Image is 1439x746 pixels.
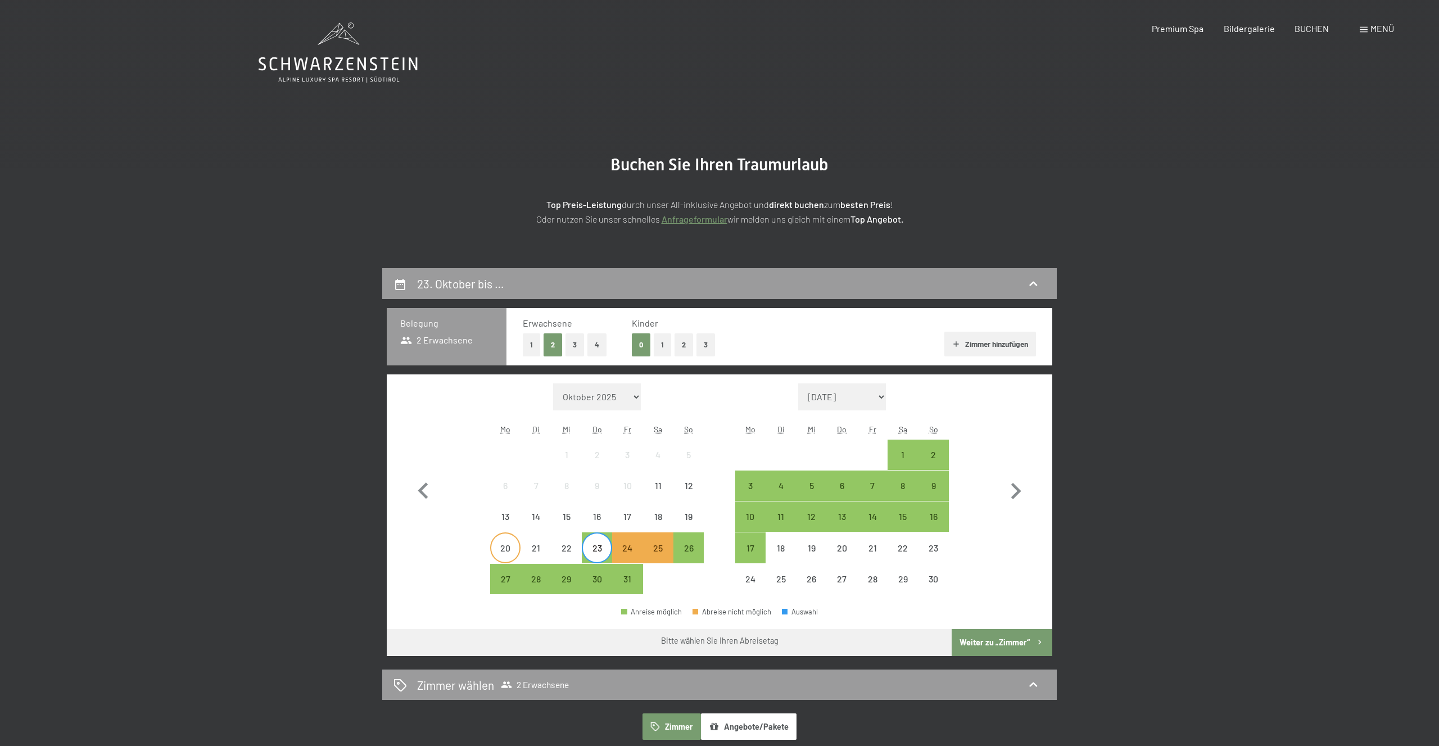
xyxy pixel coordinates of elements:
[583,512,611,540] div: 16
[612,564,642,594] div: Abreise möglich
[918,440,949,470] div: Sun Nov 02 2025
[553,575,581,603] div: 29
[796,532,826,563] div: Abreise nicht möglich
[613,512,641,540] div: 17
[735,564,766,594] div: Abreise nicht möglich
[857,471,888,501] div: Fri Nov 07 2025
[999,383,1032,595] button: Nächster Monat
[522,575,550,603] div: 28
[551,471,582,501] div: Wed Oct 08 2025
[523,318,572,328] span: Erwachsene
[673,501,704,532] div: Sun Oct 19 2025
[546,199,622,210] strong: Top Preis-Leistung
[1152,23,1203,34] a: Premium Spa
[888,501,918,532] div: Sat Nov 15 2025
[675,333,693,356] button: 2
[918,564,949,594] div: Abreise nicht möglich
[587,333,607,356] button: 4
[767,544,795,572] div: 18
[643,532,673,563] div: Sat Oct 25 2025
[766,501,796,532] div: Abreise möglich
[808,424,816,434] abbr: Mittwoch
[490,501,521,532] div: Mon Oct 13 2025
[857,564,888,594] div: Abreise nicht möglich
[407,383,440,595] button: Vorheriger Monat
[918,471,949,501] div: Sun Nov 09 2025
[944,332,1036,356] button: Zimmer hinzufügen
[827,471,857,501] div: Abreise möglich
[827,532,857,563] div: Abreise nicht möglich
[920,450,948,478] div: 2
[675,512,703,540] div: 19
[400,317,493,329] h3: Belegung
[612,501,642,532] div: Abreise nicht möglich
[673,532,704,563] div: Sun Oct 26 2025
[662,214,727,224] a: Anfrageformular
[551,532,582,563] div: Wed Oct 22 2025
[551,471,582,501] div: Abreise nicht möglich
[490,564,521,594] div: Abreise möglich
[613,575,641,603] div: 31
[888,501,918,532] div: Abreise möglich
[857,471,888,501] div: Abreise möglich
[673,501,704,532] div: Abreise nicht möglich
[1370,23,1394,34] span: Menü
[735,564,766,594] div: Mon Nov 24 2025
[551,564,582,594] div: Abreise möglich
[523,333,540,356] button: 1
[899,424,907,434] abbr: Samstag
[673,471,704,501] div: Sun Oct 12 2025
[736,512,764,540] div: 10
[796,564,826,594] div: Abreise nicht möglich
[522,481,550,509] div: 7
[643,440,673,470] div: Sat Oct 04 2025
[1224,23,1275,34] a: Bildergalerie
[797,512,825,540] div: 12
[521,532,551,563] div: Tue Oct 21 2025
[796,471,826,501] div: Wed Nov 05 2025
[624,424,631,434] abbr: Freitag
[643,501,673,532] div: Abreise nicht möglich
[888,471,918,501] div: Abreise möglich
[701,713,797,739] button: Angebote/Pakete
[553,512,581,540] div: 15
[769,199,824,210] strong: direkt buchen
[644,512,672,540] div: 18
[736,575,764,603] div: 24
[438,197,1001,226] p: durch unser All-inklusive Angebot und zum ! Oder nutzen Sie unser schnelles wir melden uns gleich...
[582,501,612,532] div: Abreise nicht möglich
[417,277,504,291] h2: 23. Oktober bis …
[858,512,886,540] div: 14
[643,501,673,532] div: Sat Oct 18 2025
[553,544,581,572] div: 22
[735,501,766,532] div: Mon Nov 10 2025
[491,481,519,509] div: 6
[490,532,521,563] div: Abreise nicht möglich
[858,544,886,572] div: 21
[850,214,903,224] strong: Top Angebot.
[582,532,612,563] div: Abreise möglich
[612,440,642,470] div: Fri Oct 03 2025
[612,471,642,501] div: Abreise nicht möglich
[501,679,569,690] span: 2 Erwachsene
[1295,23,1329,34] span: BUCHEN
[490,532,521,563] div: Mon Oct 20 2025
[632,318,658,328] span: Kinder
[837,424,847,434] abbr: Donnerstag
[888,440,918,470] div: Sat Nov 01 2025
[490,471,521,501] div: Abreise nicht möglich
[827,532,857,563] div: Thu Nov 20 2025
[918,564,949,594] div: Sun Nov 30 2025
[827,564,857,594] div: Abreise nicht möglich
[643,532,673,563] div: Abreise nicht möglich, da die Mindestaufenthaltsdauer nicht erfüllt wird
[613,450,641,478] div: 3
[918,471,949,501] div: Abreise möglich
[644,544,672,572] div: 25
[642,713,701,739] button: Zimmer
[673,440,704,470] div: Abreise nicht möglich
[857,501,888,532] div: Fri Nov 14 2025
[767,575,795,603] div: 25
[736,481,764,509] div: 3
[544,333,562,356] button: 2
